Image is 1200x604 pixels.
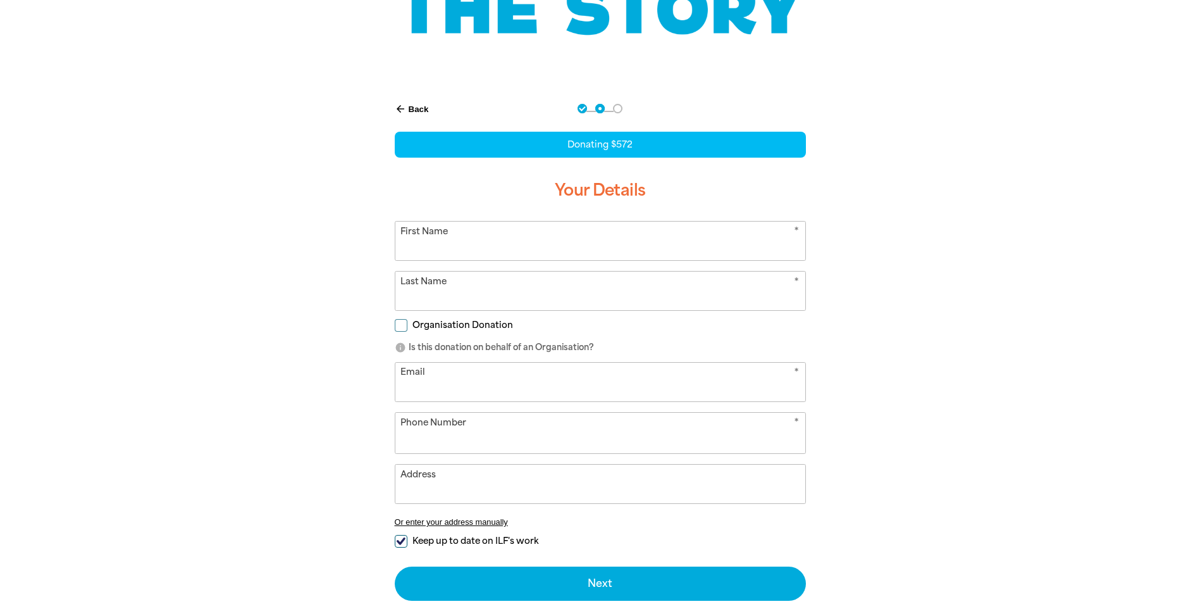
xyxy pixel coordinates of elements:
[794,416,799,432] i: Required
[395,170,806,211] h3: Your Details
[595,104,605,113] button: Navigate to step 2 of 3 to enter your details
[395,103,406,115] i: arrow_back
[395,567,806,601] button: Next
[395,342,406,353] i: info
[412,319,513,331] span: Organisation Donation
[395,132,806,158] div: Donating $572
[390,98,434,120] button: Back
[412,535,538,547] span: Keep up to date on ILF's work
[395,535,407,548] input: Keep up to date on ILF's work
[395,319,407,332] input: Organisation Donation
[395,341,806,354] p: Is this donation on behalf of an Organisation?
[395,517,806,527] button: Or enter your address manually
[613,104,622,113] button: Navigate to step 3 of 3 to enter your payment details
[578,104,587,113] button: Navigate to step 1 of 3 to enter your donation amount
